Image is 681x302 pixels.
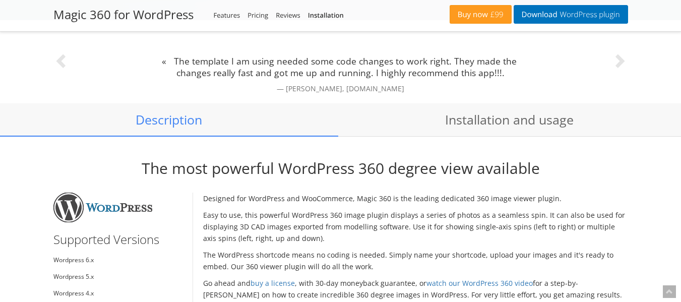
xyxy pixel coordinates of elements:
[46,159,636,177] h2: The most powerful WordPress 360 degree view available
[203,193,628,204] p: Designed for WordPress and WooCommerce, Magic 360 is the leading dedicated 360 image viewer plugin.
[426,278,533,288] a: watch our WordPress 360 video
[558,11,620,19] span: WordPress plugin
[488,11,504,19] span: £99
[214,11,240,20] a: Features
[203,209,628,244] p: Easy to use, this powerful WordPress 360 image plugin displays a series of photos as a seamless s...
[251,278,295,288] a: buy a license
[53,287,185,299] li: Wordpress 4.x
[341,103,679,137] a: Installation and usage
[203,249,628,272] p: The WordPress shortcode means no coding is needed. Simply name your shortcode, upload your images...
[276,11,300,20] a: Reviews
[53,8,194,22] h2: Magic 360 for WordPress
[53,271,185,282] li: Wordpress 5.x
[247,11,268,20] a: Pricing
[53,254,185,266] li: Wordpress 6.x
[162,55,520,79] p: The template I am using needed some code changes to work right. They made the changes really fast...
[514,5,628,24] a: DownloadWordPress plugin
[203,277,628,300] p: Go ahead and , with 30-day moneyback guarantee, or for a step-by-[PERSON_NAME] on how to create i...
[450,5,512,24] a: Buy now£99
[53,233,185,246] h3: Supported Versions
[162,84,520,94] small: [PERSON_NAME], [DOMAIN_NAME]
[308,11,344,20] a: Installation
